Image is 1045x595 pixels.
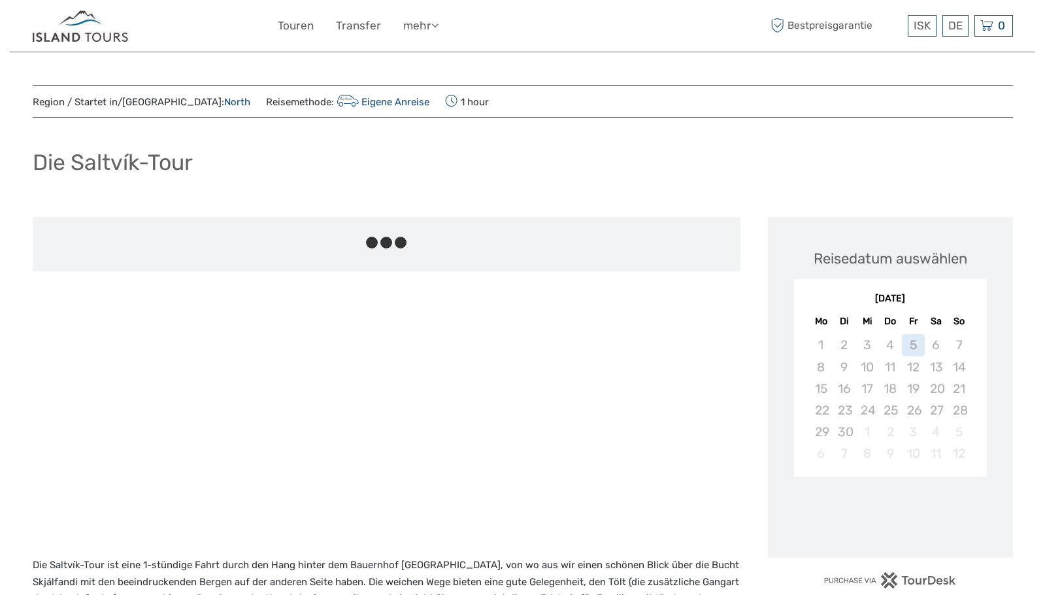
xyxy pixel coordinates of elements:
div: Not available Sonntag, 21. September 2025 [948,378,970,399]
div: Not available Donnerstag, 18. September 2025 [878,378,901,399]
a: mehr [403,16,439,35]
div: Mi [855,313,878,330]
div: Not available Sonntag, 12. Oktober 2025 [948,443,970,464]
div: Not available Mittwoch, 8. Oktober 2025 [855,443,878,464]
div: Not available Samstag, 4. Oktober 2025 [925,421,948,443]
span: Reisemethode: [266,92,430,110]
div: Not available Montag, 15. September 2025 [810,378,833,399]
div: Not available Freitag, 10. Oktober 2025 [902,443,925,464]
div: Loading... [886,511,895,519]
div: Not available Dienstag, 2. September 2025 [833,334,855,356]
div: month 2025-09 [798,334,982,464]
div: Di [833,313,855,330]
div: Not available Freitag, 5. September 2025 [902,334,925,356]
div: Not available Freitag, 12. September 2025 [902,356,925,378]
div: Not available Freitag, 19. September 2025 [902,378,925,399]
div: Not available Montag, 6. Oktober 2025 [810,443,833,464]
a: Transfer [336,16,381,35]
div: Not available Donnerstag, 4. September 2025 [878,334,901,356]
div: Not available Mittwoch, 3. September 2025 [855,334,878,356]
div: Not available Sonntag, 7. September 2025 [948,334,970,356]
img: PurchaseViaTourDesk.png [823,572,956,588]
span: Region / Startet in/[GEOGRAPHIC_DATA]: [33,95,250,109]
div: Not available Dienstag, 16. September 2025 [833,378,855,399]
div: Not available Montag, 8. September 2025 [810,356,833,378]
div: Not available Samstag, 6. September 2025 [925,334,948,356]
div: Not available Sonntag, 28. September 2025 [948,399,970,421]
div: Not available Freitag, 3. Oktober 2025 [902,421,925,443]
div: Not available Donnerstag, 9. Oktober 2025 [878,443,901,464]
span: ISK [914,19,931,32]
div: Not available Samstag, 27. September 2025 [925,399,948,421]
a: Touren [278,16,314,35]
div: [DATE] [794,292,987,306]
div: Not available Mittwoch, 24. September 2025 [855,399,878,421]
div: Not available Donnerstag, 2. Oktober 2025 [878,421,901,443]
div: Not available Donnerstag, 11. September 2025 [878,356,901,378]
span: Bestpreisgarantie [768,15,904,37]
div: Not available Freitag, 26. September 2025 [902,399,925,421]
div: Not available Sonntag, 5. Oktober 2025 [948,421,970,443]
div: Not available Samstag, 11. Oktober 2025 [925,443,948,464]
div: Mo [810,313,833,330]
a: Eigene Anreise [334,96,430,108]
div: Not available Mittwoch, 1. Oktober 2025 [855,421,878,443]
div: Not available Montag, 29. September 2025 [810,421,833,443]
img: Iceland ProTravel [33,10,129,42]
div: Sa [925,313,948,330]
div: Not available Donnerstag, 25. September 2025 [878,399,901,421]
div: Not available Montag, 1. September 2025 [810,334,833,356]
div: Not available Dienstag, 9. September 2025 [833,356,855,378]
div: DE [942,15,969,37]
div: Not available Dienstag, 30. September 2025 [833,421,855,443]
div: Reisedatum auswählen [814,248,967,269]
div: Not available Montag, 22. September 2025 [810,399,833,421]
div: Not available Mittwoch, 17. September 2025 [855,378,878,399]
a: North [224,96,250,108]
div: Not available Samstag, 20. September 2025 [925,378,948,399]
div: Not available Samstag, 13. September 2025 [925,356,948,378]
div: Do [878,313,901,330]
span: 1 hour [445,92,489,110]
span: 0 [996,19,1007,32]
div: Not available Dienstag, 23. September 2025 [833,399,855,421]
div: Not available Sonntag, 14. September 2025 [948,356,970,378]
h1: Die Saltvík-Tour [33,149,193,176]
div: Not available Dienstag, 7. Oktober 2025 [833,443,855,464]
div: Fr [902,313,925,330]
div: So [948,313,970,330]
div: Not available Mittwoch, 10. September 2025 [855,356,878,378]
